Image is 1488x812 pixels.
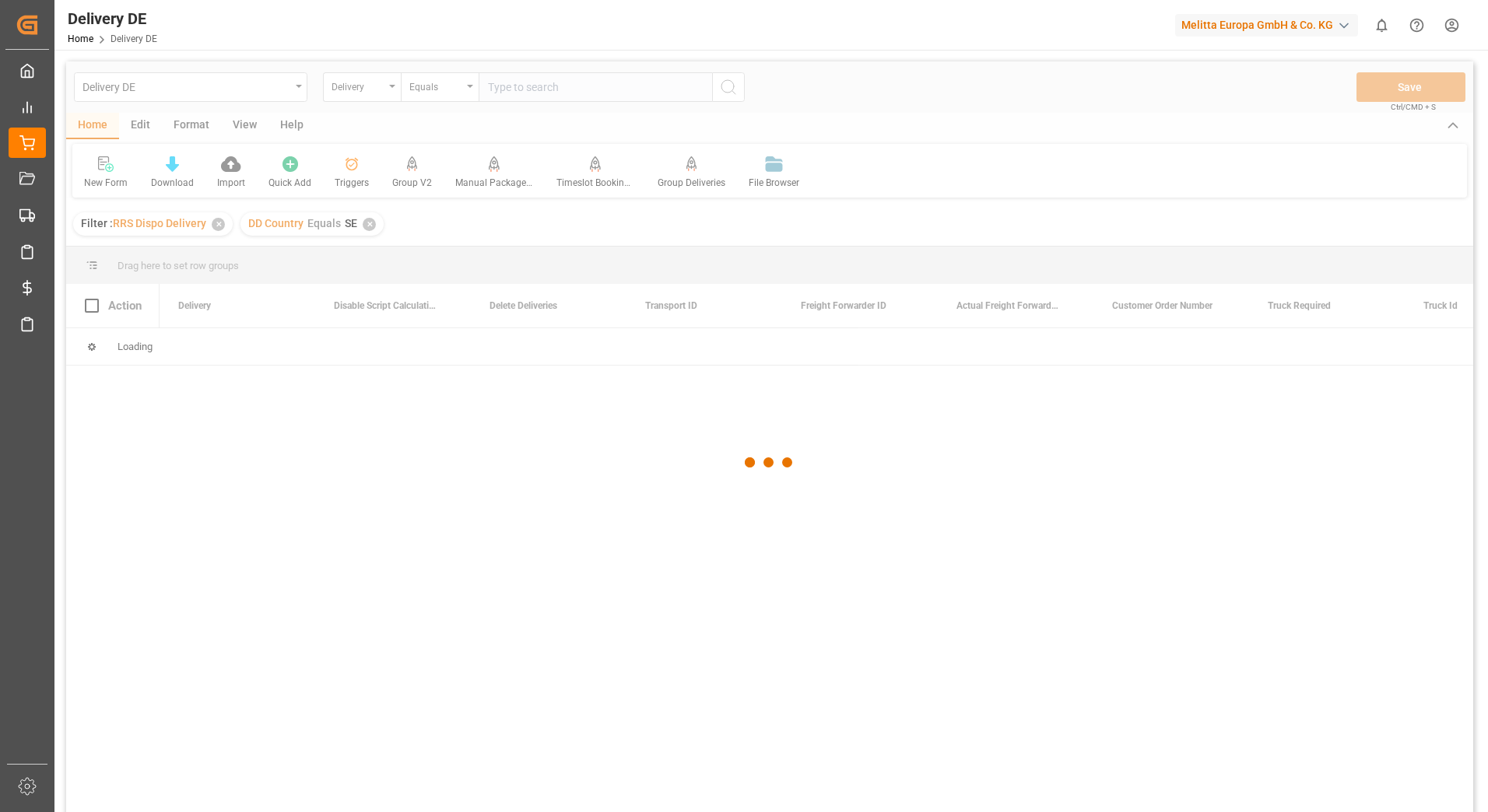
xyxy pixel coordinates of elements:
[1399,8,1434,43] button: Help Center
[1364,8,1399,43] button: show 0 new notifications
[1175,10,1364,40] button: Melitta Europa GmbH & Co. KG
[68,33,93,44] a: Home
[68,7,157,30] div: Delivery DE
[1175,14,1358,37] div: Melitta Europa GmbH & Co. KG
